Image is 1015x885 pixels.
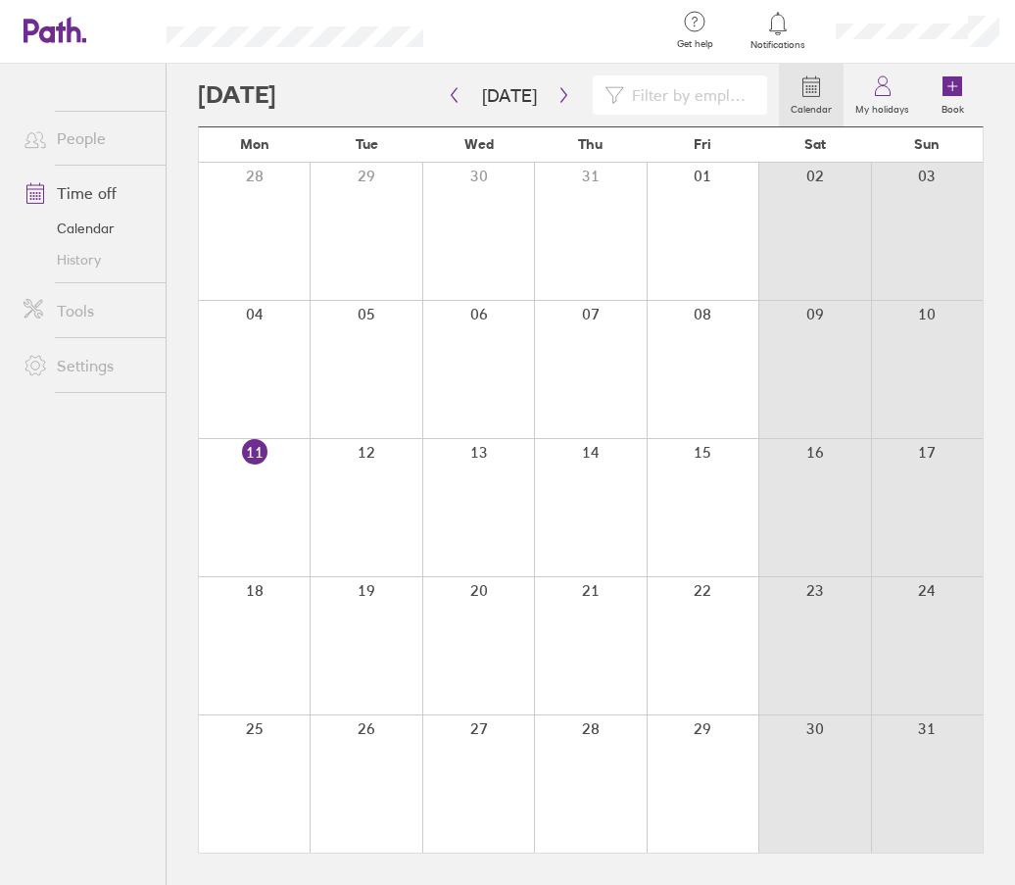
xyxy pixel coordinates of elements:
[921,64,984,126] a: Book
[779,98,844,116] label: Calendar
[747,10,810,51] a: Notifications
[466,79,553,112] button: [DATE]
[8,213,166,244] a: Calendar
[624,76,755,114] input: Filter by employee
[464,136,494,152] span: Wed
[8,291,166,330] a: Tools
[8,346,166,385] a: Settings
[844,98,921,116] label: My holidays
[356,136,378,152] span: Tue
[8,119,166,158] a: People
[8,244,166,275] a: History
[914,136,940,152] span: Sun
[578,136,603,152] span: Thu
[747,39,810,51] span: Notifications
[8,173,166,213] a: Time off
[779,64,844,126] a: Calendar
[844,64,921,126] a: My holidays
[240,136,269,152] span: Mon
[804,136,826,152] span: Sat
[930,98,976,116] label: Book
[663,38,727,50] span: Get help
[694,136,711,152] span: Fri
